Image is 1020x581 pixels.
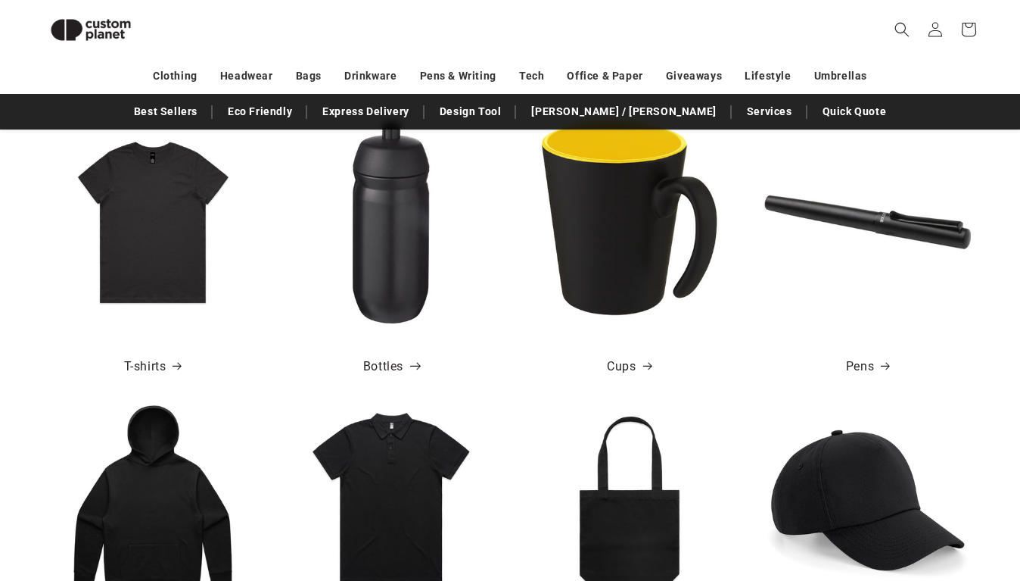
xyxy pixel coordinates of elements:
[38,6,144,54] img: Custom Planet
[220,63,273,89] a: Headwear
[607,356,651,378] a: Cups
[432,98,509,125] a: Design Tool
[767,417,1020,581] iframe: Chat Widget
[815,98,894,125] a: Quick Quote
[885,13,919,46] summary: Search
[288,119,494,326] img: HydroFlex™ 500 ml squeezy sport bottle
[344,63,396,89] a: Drinkware
[126,98,205,125] a: Best Sellers
[124,356,182,378] a: T-shirts
[745,63,791,89] a: Lifestyle
[153,63,197,89] a: Clothing
[524,98,723,125] a: [PERSON_NAME] / [PERSON_NAME]
[363,356,418,378] a: Bottles
[567,63,642,89] a: Office & Paper
[526,119,732,326] img: Oli 360 ml ceramic mug with handle
[666,63,722,89] a: Giveaways
[420,63,496,89] a: Pens & Writing
[846,356,889,378] a: Pens
[220,98,300,125] a: Eco Friendly
[315,98,417,125] a: Express Delivery
[739,98,800,125] a: Services
[519,63,544,89] a: Tech
[814,63,867,89] a: Umbrellas
[296,63,322,89] a: Bags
